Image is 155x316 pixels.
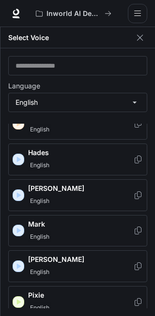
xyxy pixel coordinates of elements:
p: Hades [28,148,133,158]
div: English [9,93,147,112]
p: Pixie [28,290,133,300]
button: Copy Voice ID [133,298,143,306]
span: English [28,266,51,278]
button: Copy Voice ID [133,156,143,163]
p: Inworld AI Demos [46,10,101,18]
span: English [28,124,51,135]
button: open drawer [128,4,147,23]
p: Language [8,83,40,89]
span: English [28,231,51,243]
span: English [28,195,51,207]
p: Mark [28,219,133,229]
p: [PERSON_NAME] [28,184,133,193]
span: English [28,302,51,314]
button: Copy Voice ID [133,227,143,234]
button: Copy Voice ID [133,262,143,270]
span: English [28,159,51,171]
button: All workspaces [31,4,116,23]
button: Copy Voice ID [133,191,143,199]
p: [PERSON_NAME] [28,255,133,264]
button: Copy Voice ID [133,120,143,128]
